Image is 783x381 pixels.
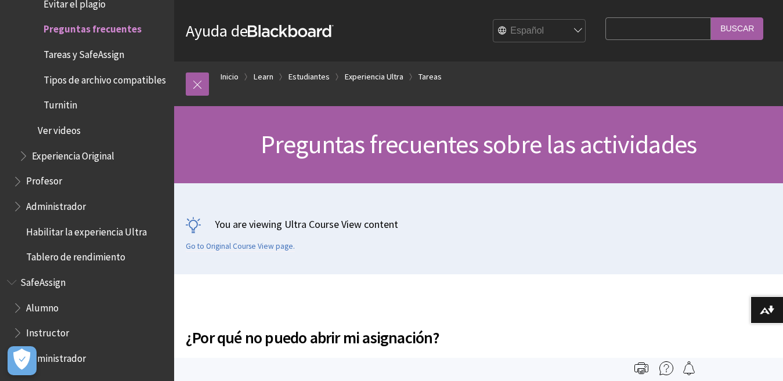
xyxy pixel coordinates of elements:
[26,349,86,364] span: Administrador
[418,70,442,84] a: Tareas
[26,323,69,339] span: Instructor
[26,197,86,212] span: Administrador
[261,128,697,160] span: Preguntas frecuentes sobre las actividades
[186,20,334,41] a: Ayuda deBlackboard
[26,172,62,187] span: Profesor
[221,70,239,84] a: Inicio
[32,146,114,162] span: Experiencia Original
[26,222,147,238] span: Habilitar la experiencia Ultra
[186,311,600,350] h2: ¿Por qué no puedo abrir mi asignación?
[711,17,763,40] input: Buscar
[44,45,124,60] span: Tareas y SafeAssign
[634,361,648,375] img: Print
[345,70,403,84] a: Experiencia Ultra
[8,346,37,375] button: Abrir preferencias
[248,25,334,37] strong: Blackboard
[659,361,673,375] img: More help
[186,241,295,252] a: Go to Original Course View page.
[493,20,586,43] select: Site Language Selector
[44,96,77,111] span: Turnitin
[7,273,167,368] nav: Book outline for Blackboard SafeAssign
[682,361,696,375] img: Follow this page
[26,248,125,263] span: Tablero de rendimiento
[44,70,166,86] span: Tipos de archivo compatibles
[26,298,59,314] span: Alumno
[186,217,771,231] p: You are viewing Ultra Course View content
[38,121,81,136] span: Ver videos
[44,20,142,35] span: Preguntas frecuentes
[254,70,273,84] a: Learn
[20,273,66,288] span: SafeAssign
[288,70,330,84] a: Estudiantes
